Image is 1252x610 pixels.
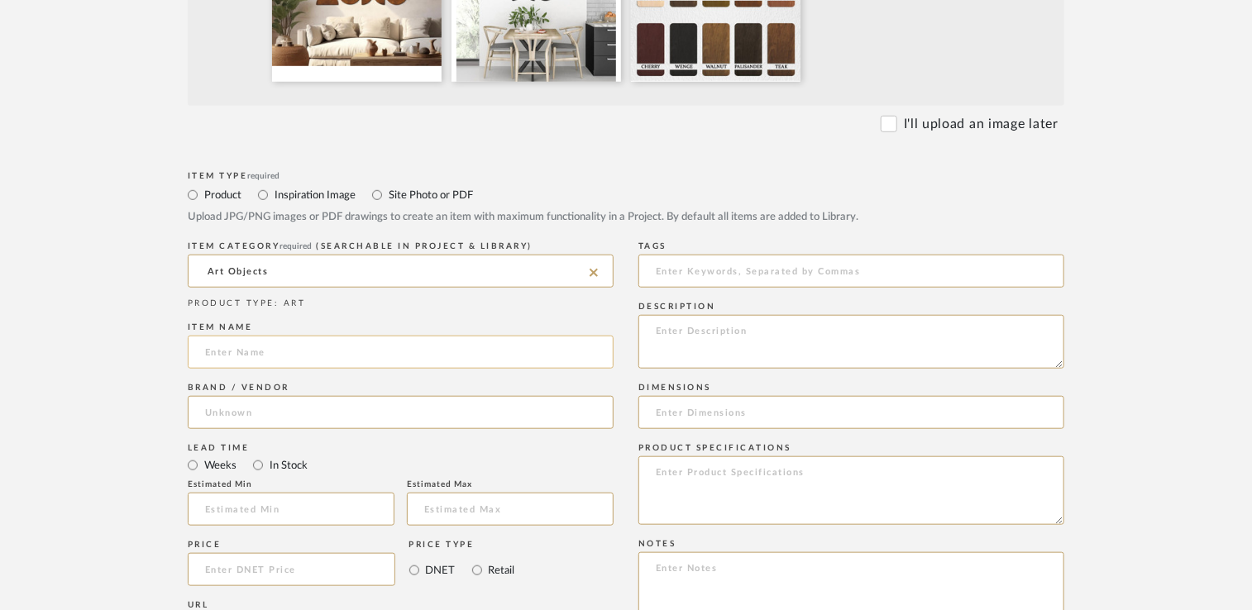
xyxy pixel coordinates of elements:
[188,396,614,429] input: Unknown
[638,443,1064,453] div: Product Specifications
[409,540,515,550] div: Price Type
[409,553,515,586] mat-radio-group: Select price type
[188,383,614,393] div: Brand / Vendor
[273,186,356,204] label: Inspiration Image
[188,209,1064,226] div: Upload JPG/PNG images or PDF drawings to create an item with maximum functionality in a Project. ...
[638,539,1064,549] div: Notes
[188,322,614,332] div: Item name
[188,241,614,251] div: ITEM CATEGORY
[188,443,614,453] div: Lead Time
[248,172,280,180] span: required
[638,396,1064,429] input: Enter Dimensions
[317,242,533,250] span: (Searchable in Project & Library)
[188,553,395,586] input: Enter DNET Price
[188,184,1064,205] mat-radio-group: Select item type
[188,479,394,489] div: Estimated Min
[268,456,308,474] label: In Stock
[188,336,614,369] input: Enter Name
[188,600,614,610] div: URL
[407,479,614,489] div: Estimated Max
[188,493,394,526] input: Estimated Min
[638,383,1064,393] div: Dimensions
[904,114,1058,134] label: I'll upload an image later
[188,255,614,288] input: Type a category to search and select
[203,456,237,474] label: Weeks
[638,241,1064,251] div: Tags
[188,540,395,550] div: Price
[424,561,456,579] label: DNET
[280,242,313,250] span: required
[203,186,241,204] label: Product
[387,186,473,204] label: Site Photo or PDF
[275,299,306,307] span: : ART
[188,455,614,475] mat-radio-group: Select item type
[638,302,1064,312] div: Description
[188,171,1064,181] div: Item Type
[638,255,1064,288] input: Enter Keywords, Separated by Commas
[487,561,515,579] label: Retail
[188,298,614,310] div: PRODUCT TYPE
[407,493,614,526] input: Estimated Max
